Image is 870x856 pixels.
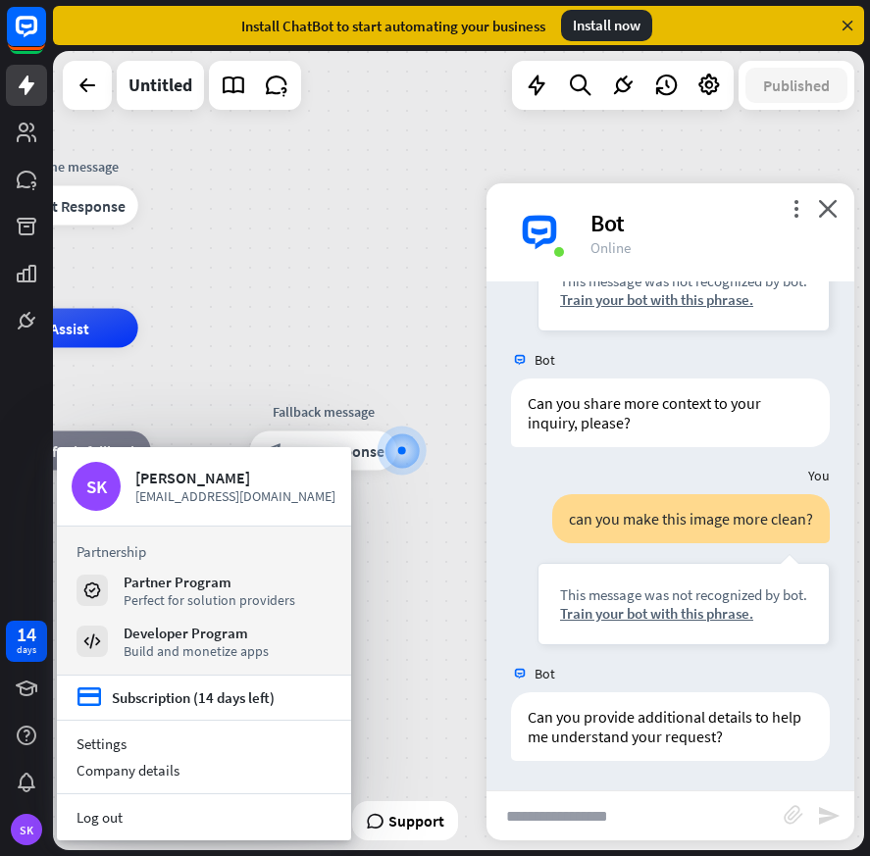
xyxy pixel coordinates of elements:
a: credit_card Subscription (14 days left) [77,685,275,710]
div: Install ChatBot to start automating your business [241,17,545,35]
div: Bot [590,208,831,238]
div: Train your bot with this phrase. [560,290,807,309]
span: Bot [535,351,555,369]
span: You [808,467,830,484]
i: send [817,804,841,828]
div: This message was not recognized by bot. [560,585,807,604]
div: Online [590,238,831,257]
span: Bot Response [33,196,126,216]
button: Published [745,68,847,103]
a: Developer Program Build and monetize apps [77,624,332,659]
span: Bot Response [292,441,384,461]
i: block_bot_response [263,441,282,461]
div: This message was not recognized by bot. [560,272,807,290]
div: [PERSON_NAME] [135,468,336,487]
div: Partner Program [124,573,295,591]
a: 14 days [6,621,47,662]
div: can you make this image more clean? [552,494,830,543]
div: Subscription (14 days left) [112,688,275,707]
span: [EMAIL_ADDRESS][DOMAIN_NAME] [135,487,336,505]
div: Developer Program [124,624,269,642]
i: close [818,199,838,218]
a: SK [PERSON_NAME] [EMAIL_ADDRESS][DOMAIN_NAME] [72,462,336,511]
div: Train your bot with this phrase. [560,604,807,623]
div: Build and monetize apps [124,642,269,660]
div: 14 [17,626,36,643]
span: AI Assist [33,319,89,338]
div: Install now [561,10,652,41]
a: Log out [57,804,351,831]
div: Can you provide additional details to help me understand your request? [511,692,830,761]
div: Fallback message [235,402,412,422]
i: more_vert [787,199,805,218]
a: Partner Program Perfect for solution providers [77,573,332,608]
div: SK [11,814,42,845]
span: Support [388,805,444,836]
div: Company details [57,757,351,783]
i: block_attachment [784,805,803,825]
div: Perfect for solution providers [124,591,295,609]
button: Open LiveChat chat widget [16,8,75,67]
a: Settings [57,730,351,757]
span: Default fallback [34,441,138,461]
div: days [17,643,36,657]
h3: Partnership [77,542,332,561]
i: credit_card [77,685,102,710]
div: Untitled [128,61,192,110]
div: Can you share more context to your inquiry, please? [511,378,830,447]
span: Bot [535,665,555,682]
div: SK [72,462,121,511]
